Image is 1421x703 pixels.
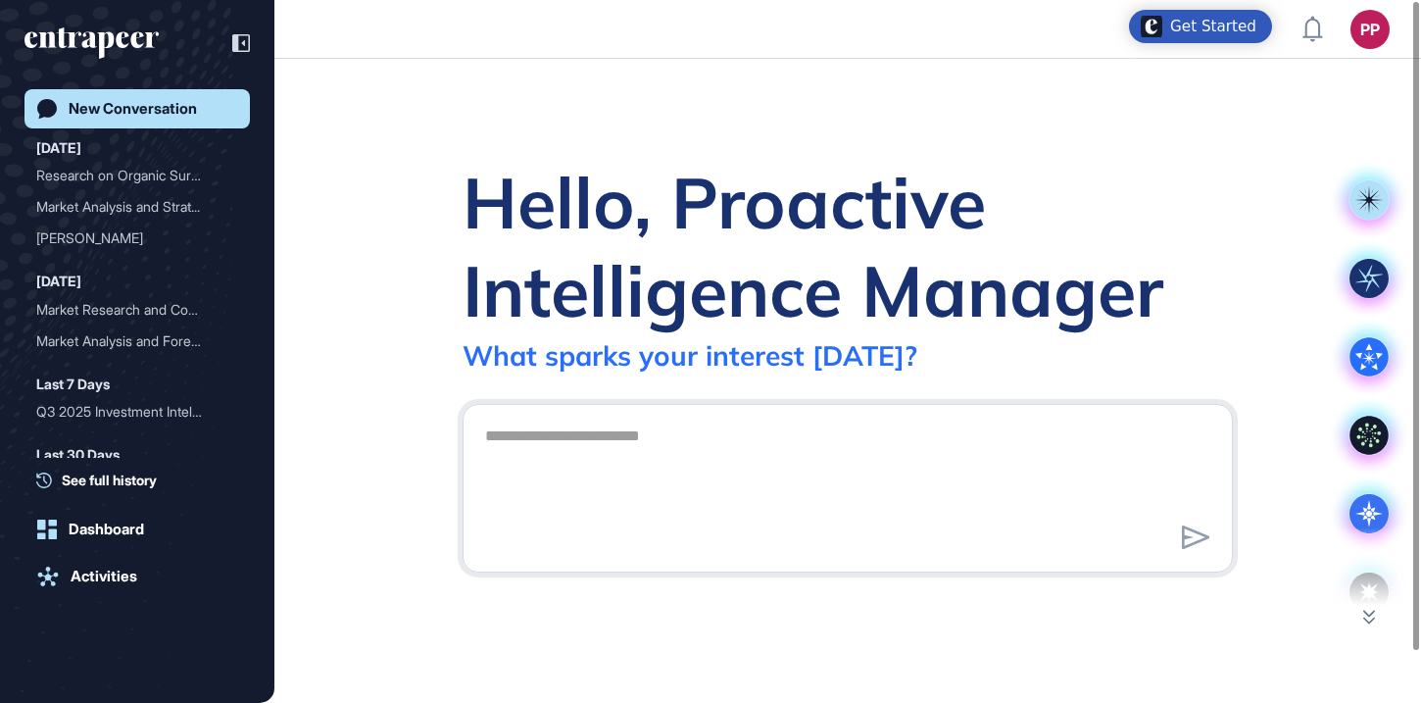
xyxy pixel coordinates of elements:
div: Research on Organic Surface-Active Products for Skin Washing: Focus on HS 340130000000, Company P... [36,160,238,191]
a: Activities [24,557,250,596]
div: Research on Organic Surfa... [36,160,222,191]
a: New Conversation [24,89,250,128]
div: [PERSON_NAME] [36,223,222,254]
div: Get Started [1170,17,1256,36]
div: Reese [36,223,238,254]
div: Market Research and Compe... [36,294,222,326]
div: What sparks your interest [DATE]? [463,338,917,373]
div: Market Analysis and Strat... [36,191,222,223]
a: See full history [36,470,250,490]
span: See full history [62,470,157,490]
div: Hello, Proactive Intelligence Manager [463,158,1233,334]
div: [DATE] [36,136,81,160]
div: Activities [71,568,137,585]
div: Market Analysis and Strategic Overview for HS 340130 Organic Surface-Active Products [36,191,238,223]
a: Dashboard [24,510,250,549]
div: [DATE] [36,270,81,293]
div: Market Research and Competitive Analysis for HS 340130 Organic Surface-Active Products: Focus on ... [36,294,238,326]
div: Last 30 Days [36,443,120,467]
div: entrapeer-logo [24,27,159,59]
div: Q3 2025 Investment Intell... [36,396,222,427]
div: Market Analysis and Forecast for Surface-Active Organic Skin Cleaning Products (HS 340130) Global... [36,326,238,357]
div: Open Get Started checklist [1129,10,1272,43]
button: PP [1350,10,1390,49]
img: launcher-image-alternative-text [1141,16,1162,37]
div: New Conversation [69,100,197,118]
div: Market Analysis and Forec... [36,326,222,357]
div: Dashboard [69,521,144,538]
div: Last 7 Days [36,373,110,396]
div: Q3 2025 Investment Intelligence Report: Analyzing Notable Startup Funding in InsurTech and Relate... [36,396,238,427]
